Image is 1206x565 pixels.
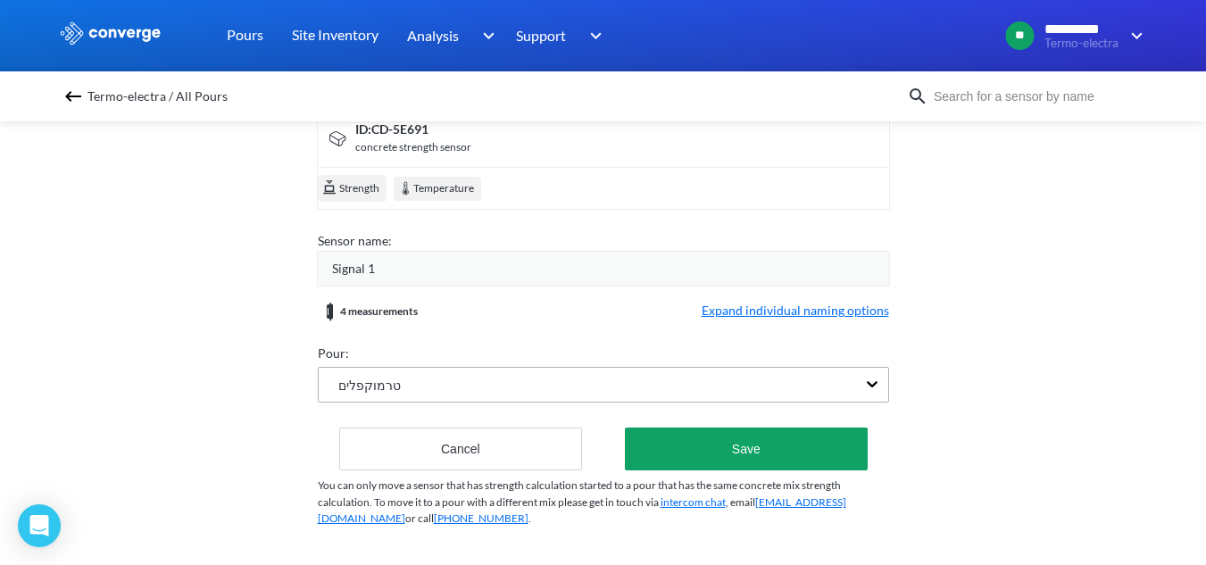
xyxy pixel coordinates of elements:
[62,86,84,107] img: backspace.svg
[928,87,1144,106] input: Search for a sensor by name
[18,504,61,547] div: Open Intercom Messenger
[59,21,162,45] img: logo_ewhite.svg
[702,301,889,322] span: Expand individual naming options
[661,495,726,509] a: intercom chat
[318,231,889,251] div: Sensor name:
[318,301,418,322] div: 4 measurements
[407,24,459,46] span: Analysis
[318,344,889,363] div: Pour:
[319,376,401,395] span: טרמוקפלים
[516,24,566,46] span: Support
[355,120,471,139] div: ID: CD-5E691
[337,180,379,198] span: Strength
[578,25,607,46] img: downArrow.svg
[327,128,348,149] img: signal-icon.svg
[397,180,413,196] img: temperature.svg
[339,428,583,470] button: Cancel
[321,179,337,195] img: cube.svg
[394,177,481,201] div: Temperature
[318,478,889,528] p: You can only move a sensor that has strength calculation started to a pour that has the same conc...
[318,301,340,322] img: measurements-group.svg
[355,139,471,156] div: concrete strength sensor
[625,428,867,470] button: Save
[434,511,528,525] a: [PHONE_NUMBER]
[87,84,228,109] span: Termo-electra / All Pours
[1119,25,1148,46] img: downArrow.svg
[1044,37,1119,50] span: Termo-electra
[907,86,928,107] img: icon-search.svg
[332,259,375,278] span: Signal 1
[470,25,499,46] img: downArrow.svg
